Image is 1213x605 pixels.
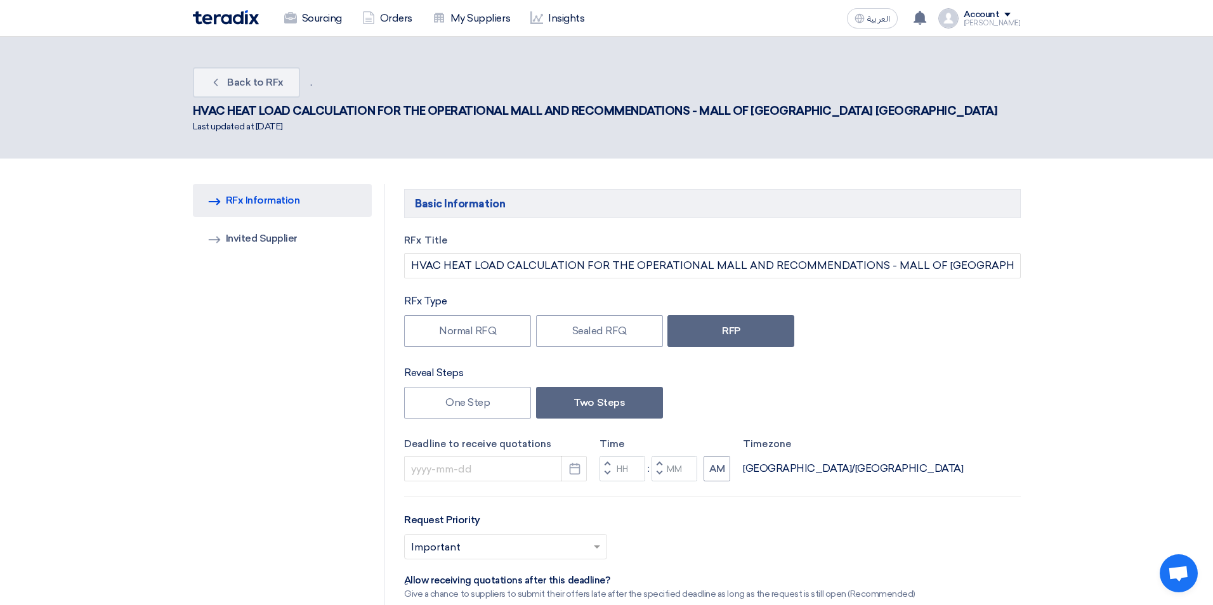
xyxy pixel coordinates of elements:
div: Last updated at [DATE] [193,120,998,133]
span: Back to RFx [227,76,284,88]
label: One Step [404,387,531,419]
div: Account [964,10,1000,20]
div: ِAllow receiving quotations after this deadline? [404,575,915,587]
a: Invited Supplier [193,222,372,255]
img: profile_test.png [938,8,959,29]
div: Reveal Steps [404,365,1020,381]
a: Insights [520,4,594,32]
a: Back to RFx [193,67,300,98]
label: Normal RFQ [404,315,531,347]
label: Time [600,437,730,452]
label: Sealed RFQ [536,315,663,347]
a: My Suppliers [423,4,520,32]
a: Sourcing [274,4,352,32]
input: yyyy-mm-dd [404,456,587,481]
input: e.g. New ERP System, Server Visualization Project... [404,253,1020,278]
h5: Basic Information [404,189,1020,218]
div: Open chat [1160,554,1198,592]
label: Two Steps [536,387,663,419]
div: : [645,461,652,476]
input: Hours [600,456,645,481]
div: [PERSON_NAME] [964,20,1021,27]
button: العربية [847,8,898,29]
label: RFx Title [404,233,1020,248]
div: . [193,62,1021,133]
img: Teradix logo [193,10,259,25]
label: Timezone [743,437,963,452]
div: HVAC HEAT LOAD CALCULATION FOR THE OPERATIONAL MALL AND RECOMMENDATIONS - MALL OF [GEOGRAPHIC_DAT... [193,103,998,120]
label: Request Priority [404,512,480,528]
div: Give a chance to suppliers to submit their offers late after the specified deadline as long as th... [404,587,915,601]
div: [GEOGRAPHIC_DATA]/[GEOGRAPHIC_DATA] [743,461,963,476]
label: RFP [667,315,794,347]
button: AM [704,456,730,481]
span: العربية [867,15,890,23]
a: Orders [352,4,423,32]
input: Minutes [652,456,697,481]
label: Deadline to receive quotations [404,437,587,452]
div: RFx Type [404,294,1020,309]
a: RFx Information [193,184,372,217]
